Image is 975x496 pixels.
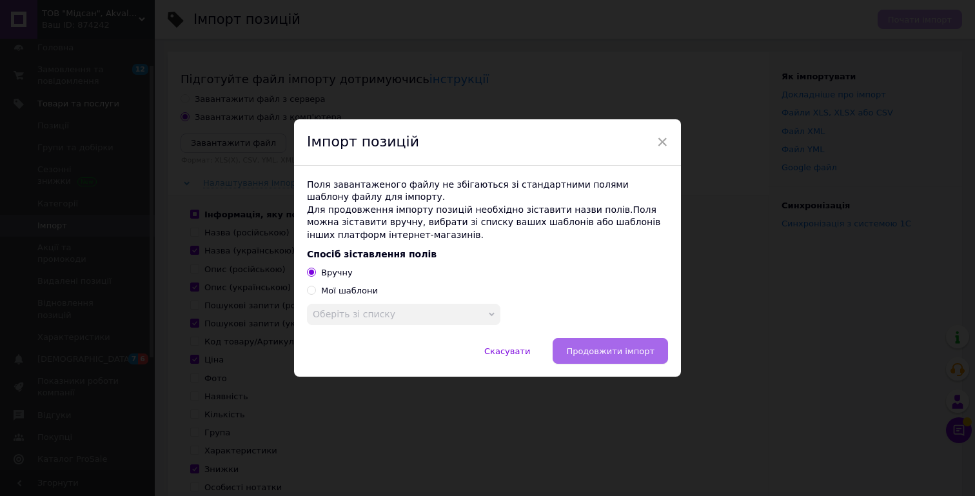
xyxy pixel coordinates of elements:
[321,267,353,279] div: Вручну
[566,346,655,356] span: Продовжити імпорт
[553,338,668,364] button: Продовжити імпорт
[307,204,668,242] p: Для продовження імпорту позицій необхідно зіставити назви полів. Поля можна зіставити вручну, виб...
[313,309,395,319] span: Оберіть зі списку
[321,285,378,297] div: Мої шаблони
[484,346,530,356] span: Скасувати
[471,338,544,364] button: Скасувати
[656,131,668,153] span: ×
[307,179,668,204] p: Поля завантаженого файлу не збігаються зі стандартними полями шаблону файлу для імпорту.
[307,249,437,259] b: Спосіб зіставлення полів
[294,119,681,166] div: Імпорт позицій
